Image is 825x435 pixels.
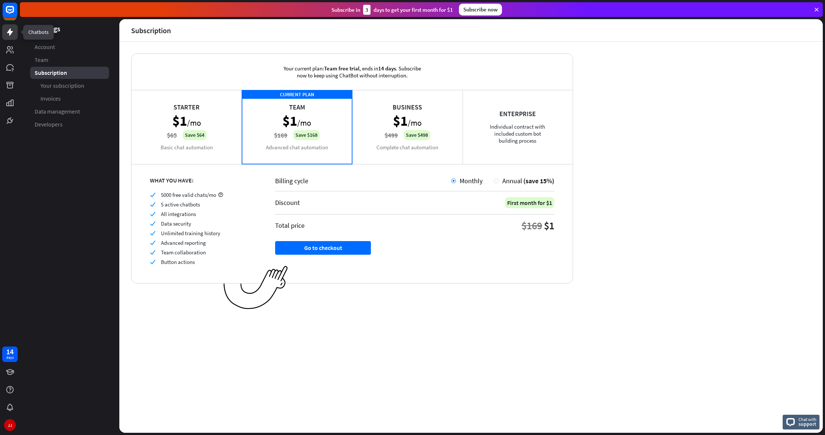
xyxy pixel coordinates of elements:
[4,419,16,431] div: JJ
[161,191,216,198] span: 5000 free valid chats/mo
[161,239,206,246] span: Advanced reporting
[522,219,542,232] div: $169
[150,202,155,207] i: check
[275,241,371,255] button: Go to checkout
[30,118,109,130] a: Developers
[161,230,220,237] span: Unlimited training history
[150,259,155,265] i: check
[35,43,55,51] span: Account
[35,121,63,128] span: Developers
[30,41,109,53] a: Account
[459,4,502,15] div: Subscribe now
[150,240,155,246] i: check
[20,24,119,34] header: Settings
[41,82,84,90] span: Your subscription
[6,348,14,355] div: 14
[523,177,554,185] span: (save 15%)
[150,221,155,226] i: check
[35,69,67,77] span: Subscription
[798,416,817,423] span: Chat with
[275,177,451,185] div: Billing cycle
[30,80,109,92] a: Your subscription
[224,266,288,310] img: ec979a0a656117aaf919.png
[161,220,191,227] span: Data security
[505,197,554,208] div: First month for $1
[6,3,28,25] button: Open LiveChat chat widget
[324,65,359,72] span: Team free trial
[460,177,482,185] span: Monthly
[30,105,109,118] a: Data management
[150,250,155,255] i: check
[544,219,554,232] div: $1
[363,5,371,15] div: 3
[131,26,171,35] div: Subscription
[35,108,80,115] span: Data management
[273,54,431,90] div: Your current plan: , ends in . Subscribe now to keep using ChatBot without interruption.
[30,54,109,66] a: Team
[30,93,109,105] a: Invoices
[161,249,206,256] span: Team collaboration
[6,355,14,360] div: days
[378,65,396,72] span: 14 days
[275,198,300,207] div: Discount
[275,221,305,230] div: Total price
[150,177,257,184] div: WHAT YOU HAVE:
[798,421,817,427] span: support
[41,95,61,102] span: Invoices
[35,56,48,64] span: Team
[150,230,155,236] i: check
[150,211,155,217] i: check
[150,192,155,198] i: check
[502,177,522,185] span: Annual
[161,210,196,217] span: All integrations
[161,258,195,265] span: Button actions
[2,347,18,362] a: 14 days
[161,201,200,208] span: 5 active chatbots
[331,5,453,15] div: Subscribe in days to get your first month for $1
